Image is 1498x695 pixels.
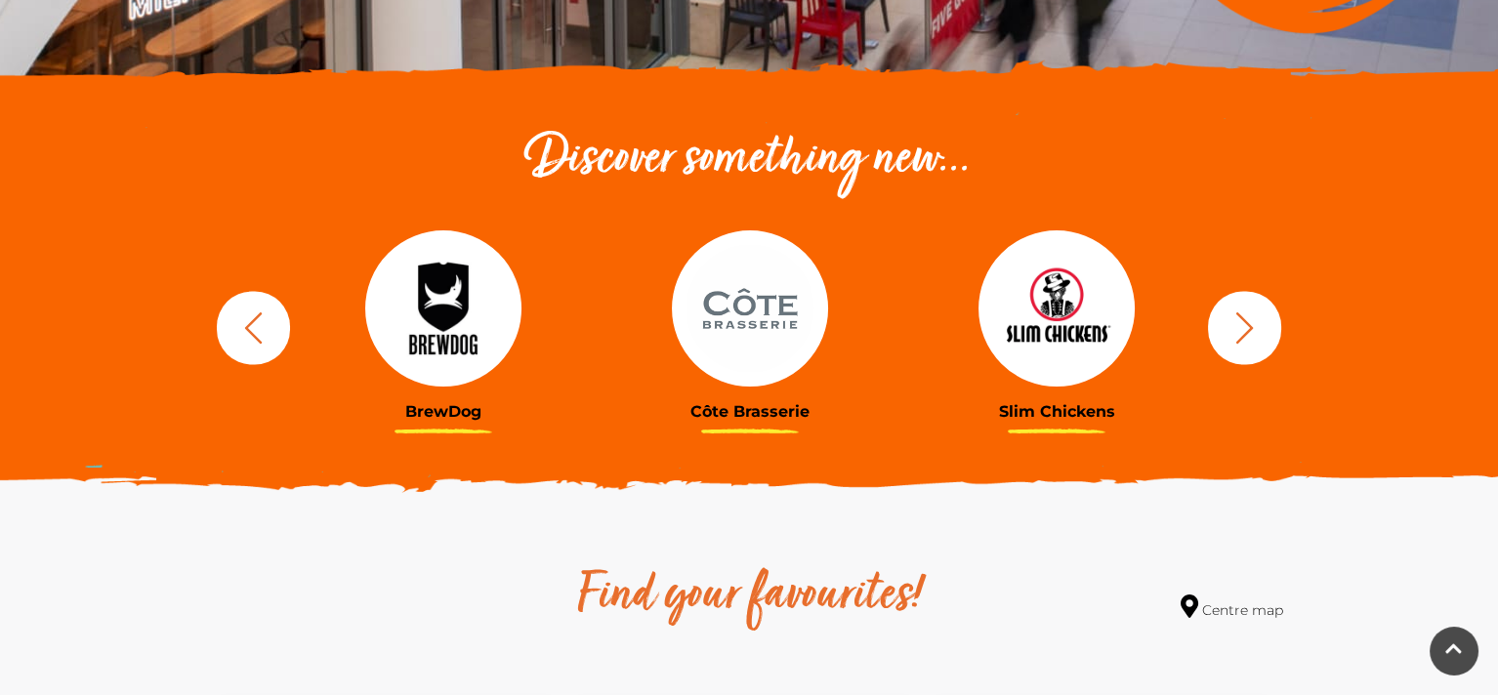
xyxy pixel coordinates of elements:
h2: Discover something new... [207,129,1291,191]
a: Slim Chickens [918,230,1195,421]
a: Centre map [1181,594,1283,621]
h2: Find your favourites! [393,565,1105,628]
a: Côte Brasserie [611,230,889,421]
h3: Côte Brasserie [611,402,889,421]
a: BrewDog [305,230,582,421]
h3: Slim Chickens [918,402,1195,421]
h3: BrewDog [305,402,582,421]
